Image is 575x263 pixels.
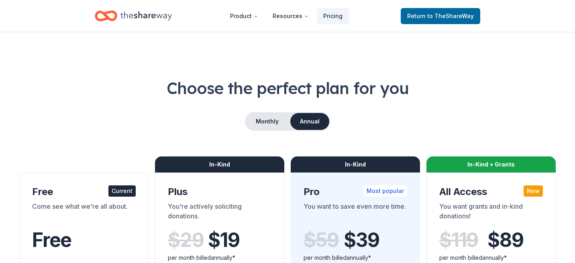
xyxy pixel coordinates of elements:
div: Plus [168,185,271,198]
span: Return [407,11,474,21]
a: Pricing [317,8,349,24]
div: per month billed annually* [304,253,407,263]
div: You want to save even more time. [304,201,407,224]
div: per month billed annually* [168,253,271,263]
span: Free [32,228,71,252]
button: Resources [266,8,315,24]
nav: Main [224,6,349,25]
div: All Access [439,185,543,198]
div: You're actively soliciting donations. [168,201,271,224]
span: $ 19 [208,229,239,251]
div: Free [32,185,136,198]
h1: Choose the perfect plan for you [19,77,556,99]
span: to TheShareWay [427,12,474,19]
button: Product [224,8,265,24]
div: Most popular [363,185,407,197]
a: Home [95,6,172,25]
div: Pro [304,185,407,198]
div: You want grants and in-kind donations! [439,201,543,224]
div: Come see what we're all about. [32,201,136,224]
div: Current [108,185,136,197]
div: In-Kind + Grants [426,156,556,173]
div: In-Kind [155,156,284,173]
div: In-Kind [291,156,420,173]
span: $ 39 [344,229,379,251]
div: New [524,185,543,197]
span: $ 89 [487,229,523,251]
button: Annual [290,113,329,130]
button: Monthly [246,113,289,130]
a: Returnto TheShareWay [401,8,480,24]
div: per month billed annually* [439,253,543,263]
